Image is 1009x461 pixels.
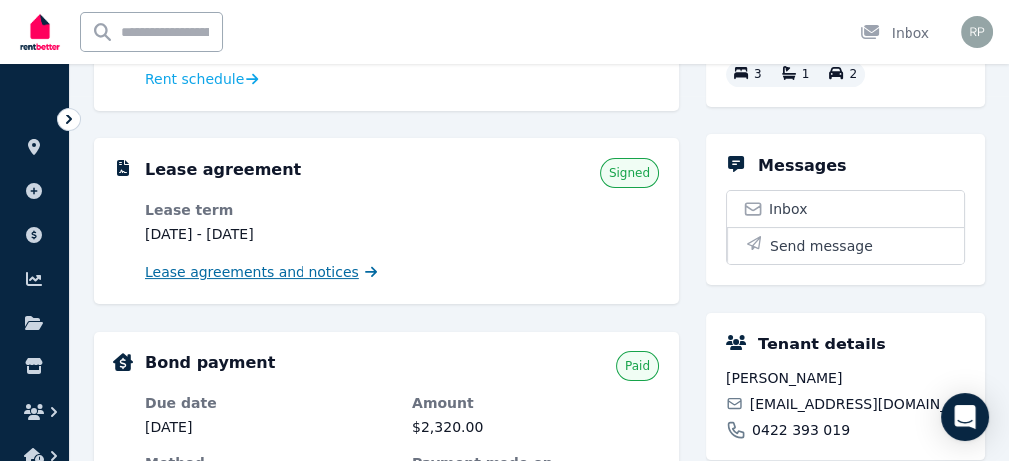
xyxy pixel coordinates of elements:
span: Signed [609,165,650,181]
span: 2 [849,68,857,82]
img: RentBetter [16,7,64,57]
button: Send message [727,227,964,264]
span: 1 [802,68,810,82]
a: Rent schedule [145,69,259,89]
a: Inbox [727,191,964,227]
span: [PERSON_NAME] [726,368,965,388]
h5: Tenant details [758,333,886,356]
dd: [DATE] - [DATE] [145,224,392,244]
h5: Messages [758,154,846,178]
span: [EMAIL_ADDRESS][DOMAIN_NAME] [750,394,965,414]
span: Inbox [769,199,807,219]
span: 0422 393 019 [752,420,850,440]
span: Paid [625,358,650,374]
span: Send message [770,236,873,256]
dt: Amount [412,393,659,413]
dd: $2,320.00 [412,417,659,437]
h5: Bond payment [145,351,275,375]
div: Inbox [860,23,929,43]
span: 3 [754,68,762,82]
span: Rent schedule [145,69,244,89]
div: Open Intercom Messenger [941,393,989,441]
img: roneel prasad [961,16,993,48]
span: Lease agreements and notices [145,262,359,282]
a: Lease agreements and notices [145,262,377,282]
h5: Lease agreement [145,158,301,182]
dt: Due date [145,393,392,413]
img: Bond Details [113,353,133,371]
dt: Lease term [145,200,392,220]
dd: [DATE] [145,417,392,437]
